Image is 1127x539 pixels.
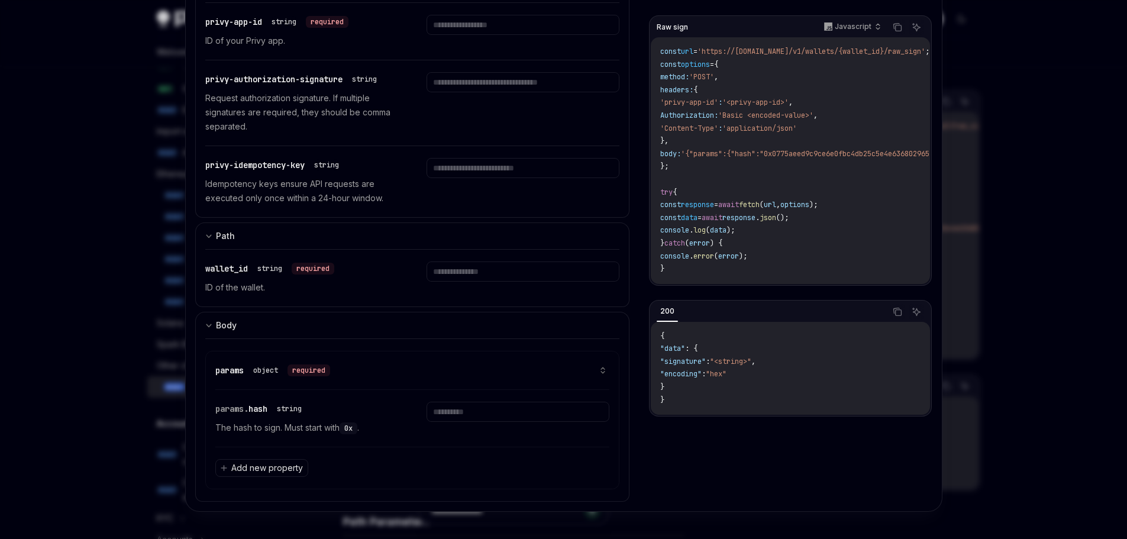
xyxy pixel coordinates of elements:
[718,98,722,107] span: :
[693,225,706,235] span: log
[890,304,905,319] button: Copy the contents from the code block
[739,251,747,261] span: );
[681,200,714,209] span: response
[693,47,697,56] span: =
[660,47,681,56] span: const
[195,312,630,338] button: expand input section
[660,124,718,133] span: 'Content-Type'
[205,160,305,170] span: privy-idempotency-key
[205,262,334,276] div: wallet_id
[660,344,685,353] span: "data"
[205,280,398,295] p: ID of the wallet.
[660,162,669,171] span: };
[890,20,905,35] button: Copy the contents from the code block
[681,47,693,56] span: url
[789,98,793,107] span: ,
[693,251,714,261] span: error
[660,98,718,107] span: 'privy-app-id'
[710,225,726,235] span: data
[205,177,398,205] p: Idempotency keys ensure API requests are executed only once within a 24-hour window.
[660,111,718,120] span: Authorization:
[660,136,669,146] span: },
[306,16,348,28] div: required
[722,213,755,222] span: response
[714,72,718,82] span: ,
[664,238,685,248] span: catch
[205,72,382,86] div: privy-authorization-signature
[714,200,718,209] span: =
[706,225,710,235] span: (
[714,251,718,261] span: (
[215,402,306,416] div: params.hash
[925,47,929,56] span: ;
[660,251,689,261] span: console
[660,188,673,197] span: try
[722,124,797,133] span: 'application/json'
[909,20,924,35] button: Ask AI
[760,200,764,209] span: (
[718,124,722,133] span: :
[215,365,244,376] span: params
[205,263,248,274] span: wallet_id
[673,188,677,197] span: {
[718,111,813,120] span: 'Basic <encoded-value>'
[215,459,308,477] button: Add new property
[835,22,871,31] p: Javascript
[689,238,710,248] span: error
[689,72,714,82] span: 'POST'
[344,424,353,433] span: 0x
[205,34,398,48] p: ID of your Privy app.
[764,200,776,209] span: url
[660,72,689,82] span: method:
[718,251,739,261] span: error
[660,382,664,392] span: }
[195,222,630,249] button: expand input section
[697,213,702,222] span: =
[657,22,688,32] span: Raw sign
[215,363,330,377] div: params
[248,404,267,414] span: hash
[710,357,751,366] span: "<string>"
[714,60,718,69] span: {
[685,238,689,248] span: (
[697,47,925,56] span: 'https://[DOMAIN_NAME]/v1/wallets/{wallet_id}/raw_sign'
[657,304,678,318] div: 200
[710,238,722,248] span: ) {
[818,17,886,37] button: Javascript
[702,213,722,222] span: await
[215,404,248,414] span: params.
[216,318,237,333] div: Body
[660,331,664,341] span: {
[660,149,681,159] span: body:
[710,60,714,69] span: =
[681,60,710,69] span: options
[693,85,697,95] span: {
[681,213,697,222] span: data
[660,200,681,209] span: const
[660,264,664,273] span: }
[660,225,689,235] span: console
[718,200,739,209] span: await
[702,369,706,379] span: :
[288,364,330,376] div: required
[706,357,710,366] span: :
[689,251,693,261] span: .
[776,200,780,209] span: ,
[681,149,1054,159] span: '{"params":{"hash":"0x0775aeed9c9ce6e0fbc4db25c5e4e6368029651c905c286f813126a09025a21e"}}'
[205,74,343,85] span: privy-authorization-signature
[660,357,706,366] span: "signature"
[660,369,702,379] span: "encoding"
[722,98,789,107] span: '<privy-app-id>'
[205,15,348,29] div: privy-app-id
[751,357,755,366] span: ,
[909,304,924,319] button: Ask AI
[660,85,693,95] span: headers:
[205,158,344,172] div: privy-idempotency-key
[660,60,681,69] span: const
[726,225,735,235] span: );
[660,238,664,248] span: }
[216,229,235,243] div: Path
[706,369,726,379] span: "hex"
[292,263,334,275] div: required
[780,200,809,209] span: options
